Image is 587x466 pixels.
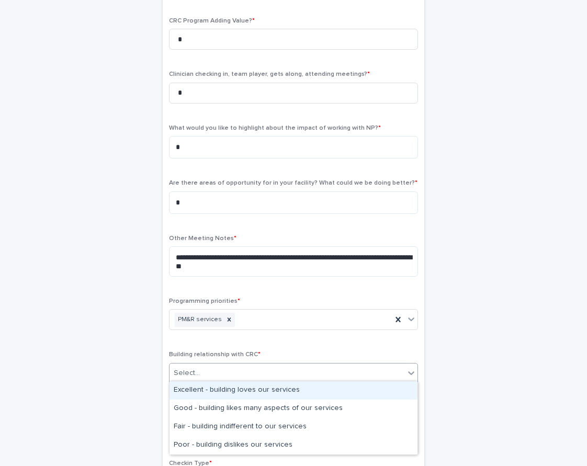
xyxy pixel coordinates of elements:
div: Good - building likes many aspects of our services [170,400,417,418]
div: Select... [174,368,200,379]
span: Programming priorities [169,298,240,304]
span: Other Meeting Notes [169,235,236,242]
div: Excellent - building loves our services [170,381,417,400]
span: Clinician checking in, team player, gets along, attending meetings? [169,71,370,77]
span: Are there areas of opportunity for in your facility? What could we be doing better? [169,180,417,186]
span: What would you like to highlight about the impact of working with NP? [169,125,381,131]
div: Poor - building dislikes our services [170,436,417,454]
span: Building relationship with CRC [169,351,261,358]
div: Fair - building indifferent to our services [170,418,417,436]
span: CRC Program Adding Value? [169,18,255,24]
div: PM&R services [175,313,223,327]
